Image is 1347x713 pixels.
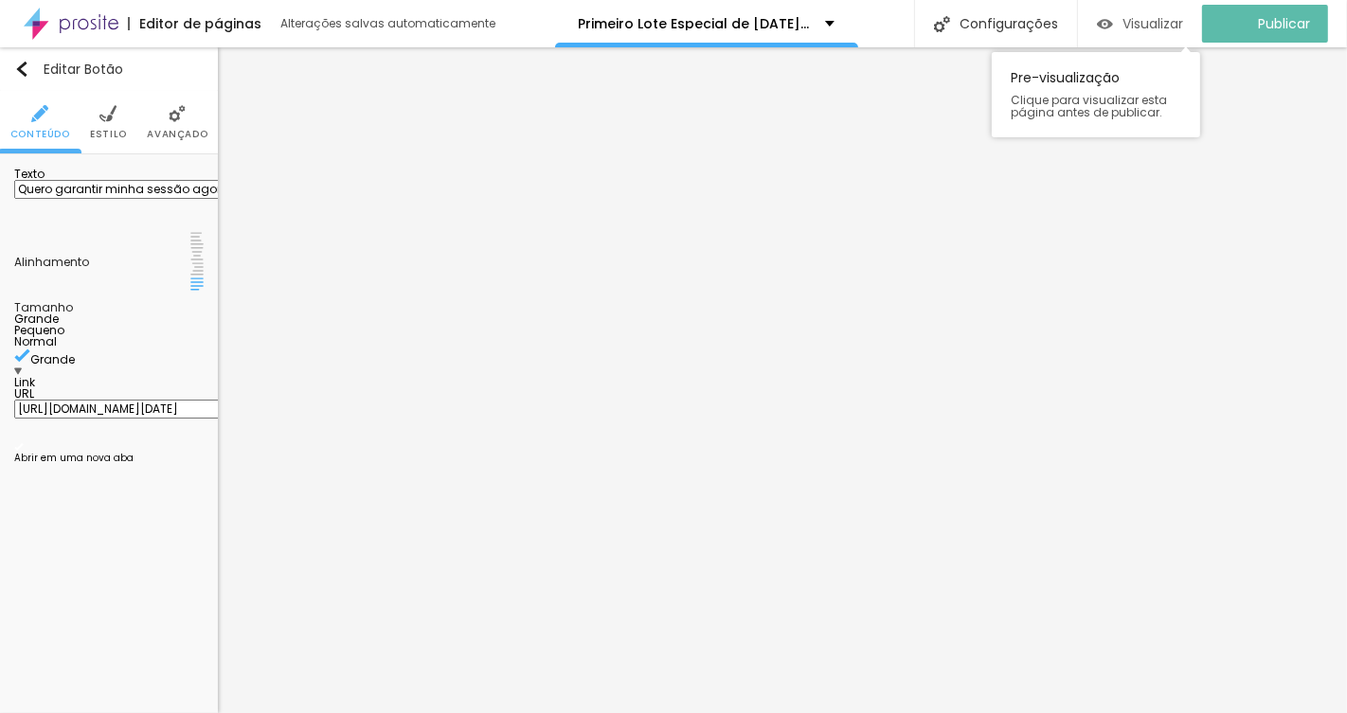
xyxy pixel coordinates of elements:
[1258,16,1310,31] span: Publicar
[147,130,207,139] span: Avançado
[14,377,204,388] div: Link
[14,302,204,313] div: Tamanho
[14,257,190,268] div: Alinhamento
[280,18,498,29] div: Alterações salvas automaticamente
[169,105,186,122] img: Icone
[90,130,127,139] span: Estilo
[14,367,22,375] img: Icone
[14,365,204,388] div: IconeLink
[31,105,48,122] img: Icone
[1011,94,1181,118] span: Clique para visualizar esta página antes de publicar.
[14,442,24,452] img: Icone
[14,169,204,180] div: Texto
[14,62,123,77] div: Editar Botão
[14,454,204,463] div: Abrir em uma nova aba
[190,232,204,245] img: paragraph-left-align.svg
[14,311,59,327] span: Grande
[14,388,204,400] div: URL
[579,17,811,30] p: Primeiro Lote Especial de [DATE] Veridiana [PERSON_NAME]
[128,17,261,30] div: Editor de páginas
[218,47,1347,713] iframe: Editor
[1122,16,1183,31] span: Visualizar
[1078,5,1202,43] button: Visualizar
[1097,16,1113,32] img: view-1.svg
[1202,5,1328,43] button: Publicar
[14,62,29,77] img: Icone
[190,262,204,276] img: paragraph-right-align.svg
[14,348,30,364] img: Icone
[190,277,204,291] img: paragraph-justified-align.svg
[30,351,75,367] span: Grande
[10,130,70,139] span: Conteúdo
[992,52,1200,137] div: Pre-visualização
[14,333,57,349] span: Normal
[190,247,204,260] img: paragraph-center-align.svg
[99,105,117,122] img: Icone
[934,16,950,32] img: Icone
[14,322,64,338] span: Pequeno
